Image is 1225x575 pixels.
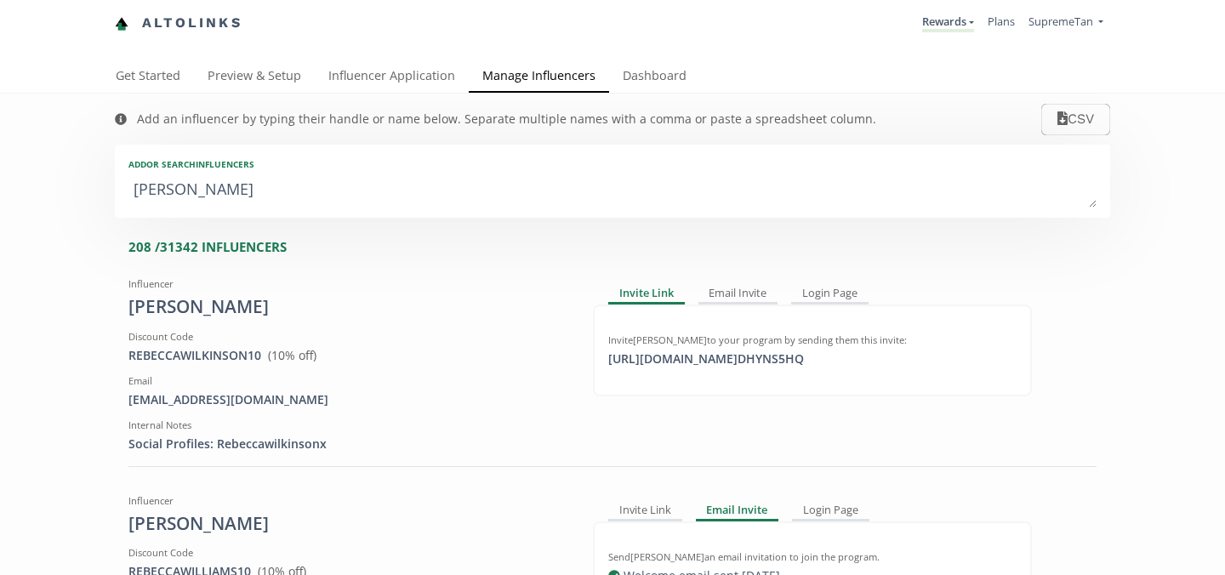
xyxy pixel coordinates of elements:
[1028,14,1093,29] span: SupremeTan
[698,284,778,305] div: Email Invite
[792,501,869,521] div: Login Page
[128,374,567,388] div: Email
[115,17,128,31] img: favicon-32x32.png
[128,546,567,560] div: Discount Code
[268,347,316,363] span: ( 10 % off)
[128,347,261,363] a: REBECCAWILKINSON10
[128,391,567,408] div: [EMAIL_ADDRESS][DOMAIN_NAME]
[608,501,682,521] div: Invite Link
[608,333,1017,347] div: Invite [PERSON_NAME] to your program by sending them this invite:
[137,111,876,128] div: Add an influencer by typing their handle or name below. Separate multiple names with a comma or p...
[128,436,567,453] div: Social Profiles: Rebeccawilkinsonx
[128,158,1097,170] div: Add or search INFLUENCERS
[128,277,567,291] div: Influencer
[128,511,567,537] div: [PERSON_NAME]
[128,238,1110,256] div: 208 / 31342 INFLUENCERS
[922,14,974,32] a: Rewards
[128,494,567,508] div: Influencer
[1041,104,1110,135] button: CSV
[609,60,700,94] a: Dashboard
[128,174,1097,208] textarea: [PERSON_NAME]
[128,330,567,344] div: Discount Code
[128,418,567,432] div: Internal Notes
[608,550,1017,564] div: Send [PERSON_NAME] an email invitation to join the program.
[696,501,779,521] div: Email Invite
[115,9,242,37] a: Altolinks
[194,60,315,94] a: Preview & Setup
[128,294,567,320] div: [PERSON_NAME]
[791,284,869,305] div: Login Page
[1028,14,1103,33] a: SupremeTan
[102,60,194,94] a: Get Started
[598,350,814,367] div: [URL][DOMAIN_NAME] DHYNS5HQ
[469,60,609,94] a: Manage Influencers
[988,14,1015,29] a: Plans
[315,60,469,94] a: Influencer Application
[608,284,685,305] div: Invite Link
[17,17,71,68] iframe: chat widget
